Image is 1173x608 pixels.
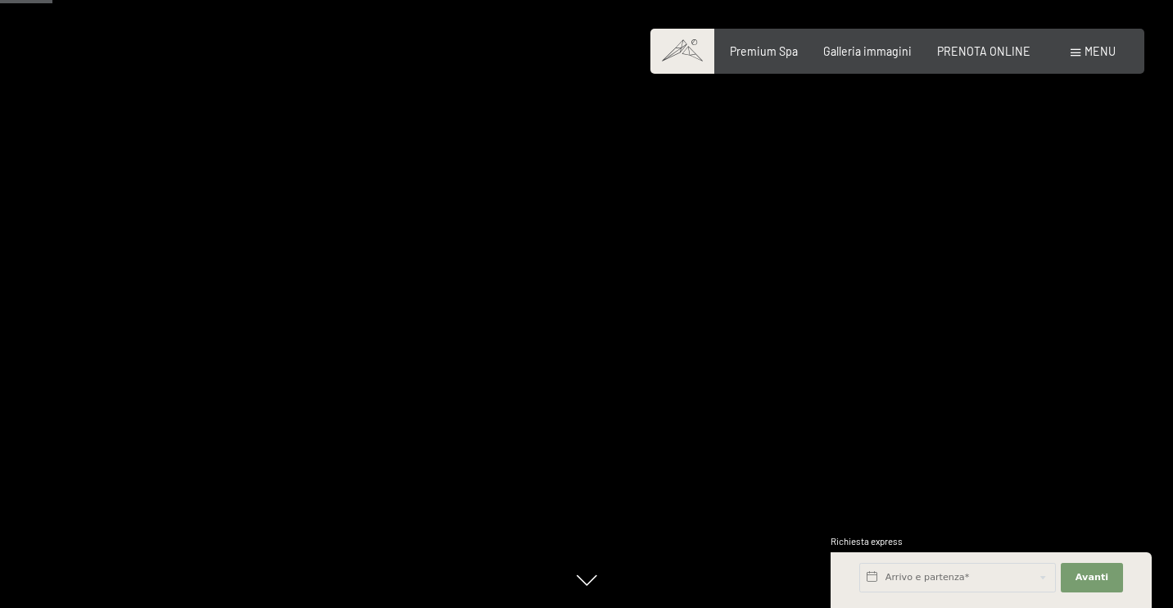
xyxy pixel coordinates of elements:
a: Premium Spa [730,44,798,58]
span: Menu [1085,44,1116,58]
button: Avanti [1061,563,1123,592]
span: Avanti [1076,571,1108,584]
span: Richiesta express [831,536,903,547]
a: Galleria immagini [823,44,912,58]
a: PRENOTA ONLINE [937,44,1030,58]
